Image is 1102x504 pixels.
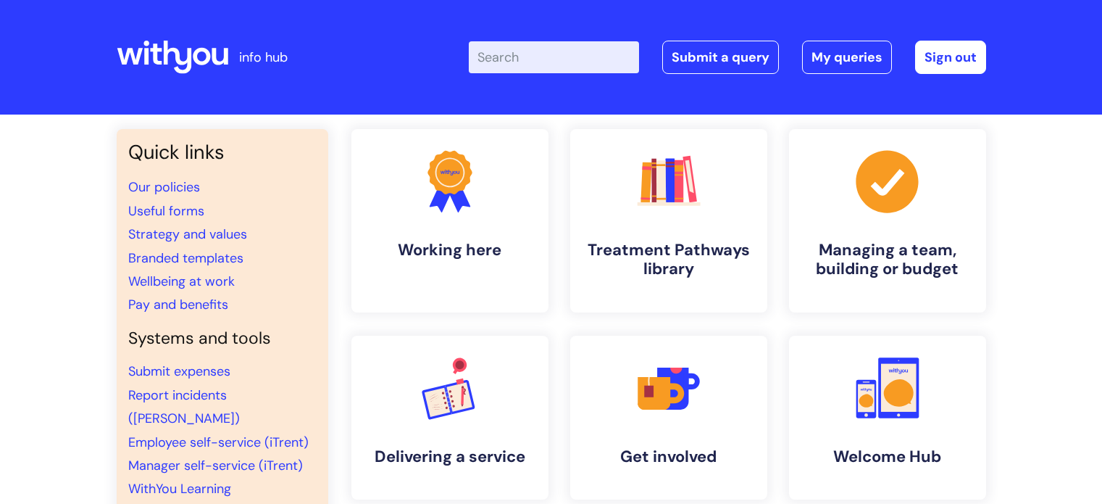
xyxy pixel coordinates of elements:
h4: Delivering a service [363,447,537,466]
a: Treatment Pathways library [570,129,767,313]
a: Working here [351,129,548,313]
h4: Managing a team, building or budget [801,241,974,279]
a: Employee self-service (iTrent) [128,434,309,451]
a: WithYou Learning [128,480,231,497]
a: Submit a query [662,41,779,74]
a: Wellbeing at work [128,273,235,290]
p: info hub [239,46,288,69]
div: | - [469,41,986,74]
a: Strategy and values [128,226,247,243]
h4: Welcome Hub [801,447,974,466]
h4: Working here [363,241,537,260]
a: Sign out [915,41,986,74]
a: My queries [802,41,892,74]
a: Welcome Hub [789,336,986,500]
a: Branded templates [128,249,243,267]
a: Report incidents ([PERSON_NAME]) [128,387,240,427]
a: Manager self-service (iTrent) [128,457,303,474]
a: Our policies [128,178,200,196]
input: Search [469,41,639,73]
h4: Systems and tools [128,329,317,349]
a: Managing a team, building or budget [789,129,986,313]
h4: Treatment Pathways library [582,241,756,279]
a: Get involved [570,336,767,500]
h3: Quick links [128,141,317,164]
a: Pay and benefits [128,296,228,313]
a: Useful forms [128,202,204,220]
a: Submit expenses [128,363,230,380]
a: Delivering a service [351,336,548,500]
h4: Get involved [582,447,756,466]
